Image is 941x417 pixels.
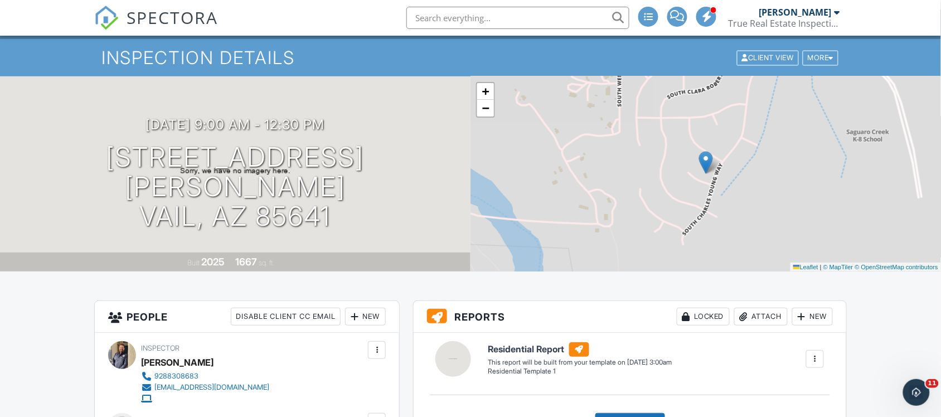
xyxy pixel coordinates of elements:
a: Zoom in [477,83,494,100]
h1: Inspection Details [101,48,840,67]
div: [PERSON_NAME] [141,354,214,371]
h1: [STREET_ADDRESS][PERSON_NAME] Vail, AZ 85641 [18,143,453,231]
a: SPECTORA [94,15,218,38]
a: Client View [736,53,802,61]
span: Inspector [141,344,180,352]
div: New [792,308,833,326]
h3: People [95,301,400,333]
h3: [DATE] 9:00 am - 12:30 pm [146,117,325,132]
div: 9288308683 [154,372,198,381]
a: Zoom out [477,100,494,117]
div: New [345,308,386,326]
h6: Residential Report [488,342,672,357]
span: | [820,264,822,270]
div: Attach [734,308,788,326]
a: 9288308683 [141,371,269,382]
div: 1667 [235,256,257,268]
img: Marker [699,151,713,174]
div: This report will be built from your template on [DATE] 3:00am [488,358,672,367]
div: Residential Template 1 [488,367,672,376]
a: © MapTiler [823,264,853,270]
a: Leaflet [793,264,818,270]
span: SPECTORA [127,6,218,29]
a: [EMAIL_ADDRESS][DOMAIN_NAME] [141,382,269,393]
h3: Reports [414,301,846,333]
iframe: Intercom live chat [903,379,930,406]
span: Built [187,259,200,267]
div: [EMAIL_ADDRESS][DOMAIN_NAME] [154,383,269,392]
a: © OpenStreetMap contributors [855,264,938,270]
span: 11 [926,379,939,388]
div: Disable Client CC Email [231,308,341,326]
span: + [482,84,489,98]
div: True Real Estate Inspections [728,18,840,29]
div: 2025 [201,256,225,268]
div: [PERSON_NAME] [759,7,831,18]
span: sq. ft. [259,259,274,267]
input: Search everything... [406,7,629,29]
img: The Best Home Inspection Software - Spectora [94,6,119,30]
span: − [482,101,489,115]
div: More [803,50,839,65]
div: Locked [677,308,730,326]
div: Client View [737,50,799,65]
